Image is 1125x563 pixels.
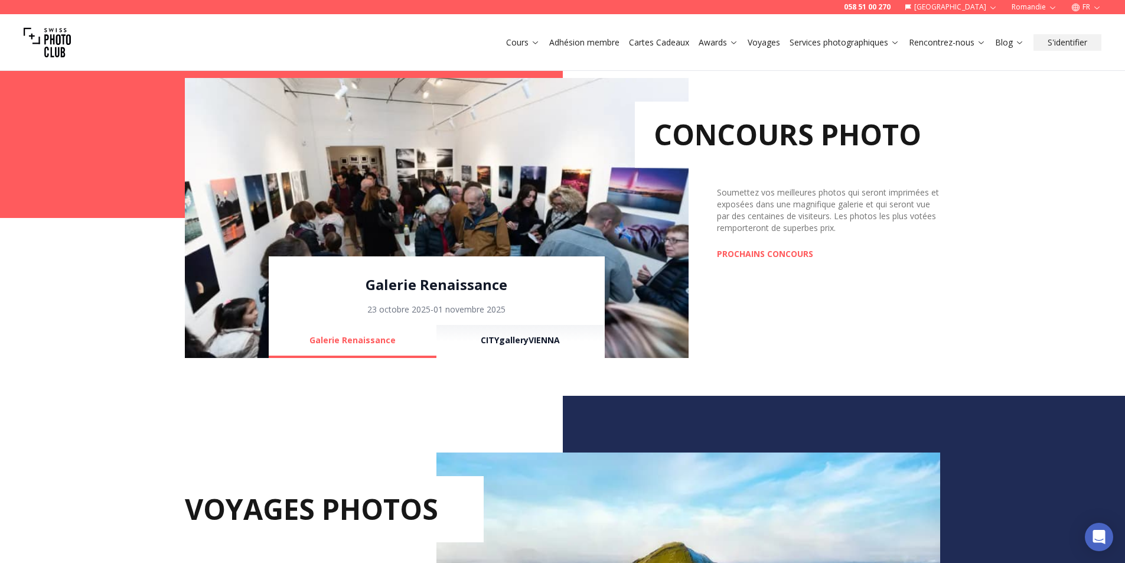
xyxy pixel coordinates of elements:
button: Rencontrez-nous [904,34,990,51]
button: Awards [694,34,743,51]
a: Galerie Renaissance [269,275,605,294]
button: Adhésion membre [544,34,624,51]
div: Open Intercom Messenger [1085,523,1113,551]
a: Cartes Cadeaux [629,37,689,48]
a: Services photographiques [790,37,899,48]
button: Cours [501,34,544,51]
h2: CONCOURS PHOTO [635,102,940,168]
button: Galerie Renaissance [269,325,436,358]
a: Adhésion membre [549,37,619,48]
button: Blog [990,34,1029,51]
button: Services photographiques [785,34,904,51]
a: 058 51 00 270 [844,2,891,12]
img: Swiss photo club [24,19,71,66]
a: Blog [995,37,1024,48]
button: CITYgalleryVIENNA [436,325,604,358]
button: S'identifier [1033,34,1101,51]
button: Voyages [743,34,785,51]
img: Learn Photography [185,78,689,358]
h2: VOYAGES PHOTOS [185,476,484,542]
div: 23 octobre 2025 - 01 novembre 2025 [269,304,605,315]
button: Cartes Cadeaux [624,34,694,51]
a: Awards [699,37,738,48]
a: Voyages [748,37,780,48]
div: Soumettez vos meilleures photos qui seront imprimées et exposées dans une magnifique galerie et q... [717,187,941,234]
a: Cours [506,37,540,48]
a: PROCHAINS CONCOURS [717,248,813,260]
a: Rencontrez-nous [909,37,986,48]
